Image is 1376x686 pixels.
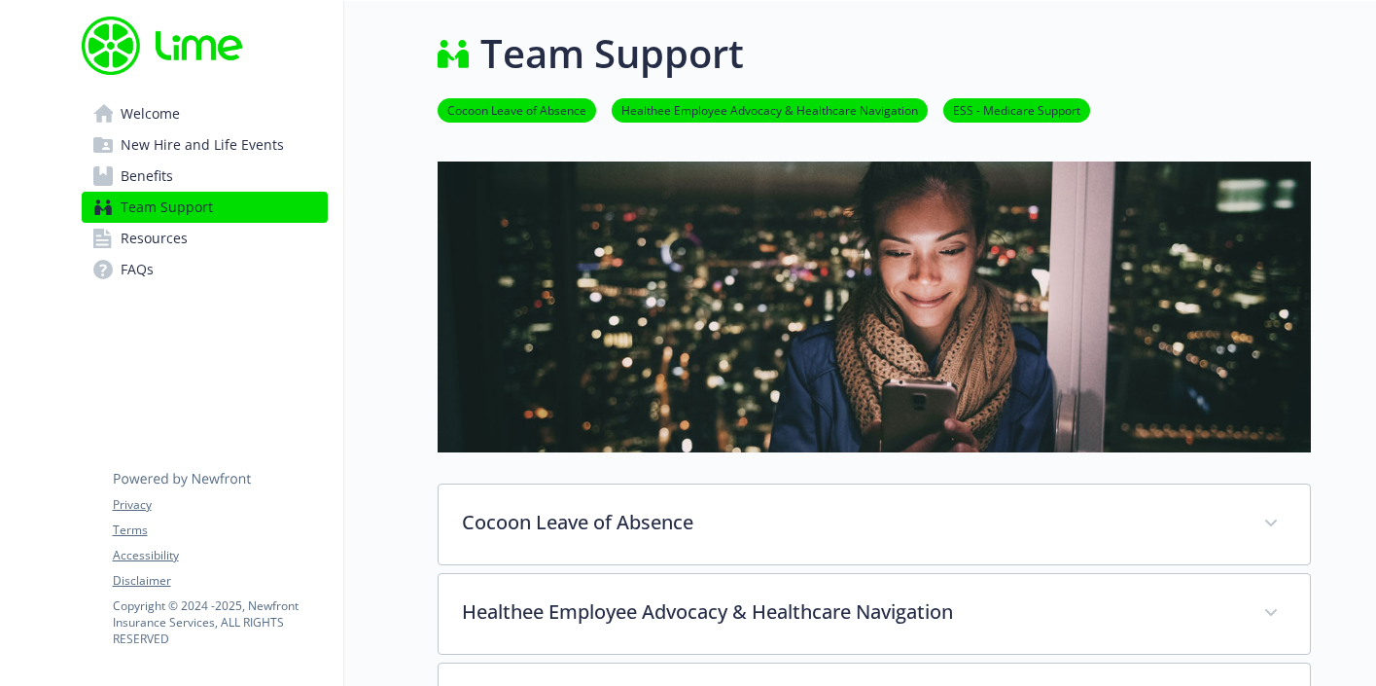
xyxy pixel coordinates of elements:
span: Resources [121,223,188,254]
a: FAQs [82,254,328,285]
img: team support page banner [438,162,1311,452]
a: Resources [82,223,328,254]
span: Benefits [121,161,173,192]
a: Terms [113,522,327,539]
p: Cocoon Leave of Absence [462,508,1240,537]
a: Welcome [82,98,328,129]
p: Copyright © 2024 - 2025 , Newfront Insurance Services, ALL RIGHTS RESERVED [113,597,327,647]
a: Accessibility [113,547,327,564]
a: Cocoon Leave of Absence [438,100,596,119]
a: Disclaimer [113,572,327,590]
a: Benefits [82,161,328,192]
span: Welcome [121,98,180,129]
a: Privacy [113,496,327,514]
span: New Hire and Life Events [121,129,284,161]
span: FAQs [121,254,154,285]
h1: Team Support [480,24,744,83]
a: ESS - Medicare Support [943,100,1090,119]
span: Team Support [121,192,213,223]
a: New Hire and Life Events [82,129,328,161]
div: Cocoon Leave of Absence [439,485,1310,564]
a: Healthee Employee Advocacy & Healthcare Navigation [612,100,928,119]
div: Healthee Employee Advocacy & Healthcare Navigation [439,574,1310,654]
a: Team Support [82,192,328,223]
p: Healthee Employee Advocacy & Healthcare Navigation [462,597,1240,627]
